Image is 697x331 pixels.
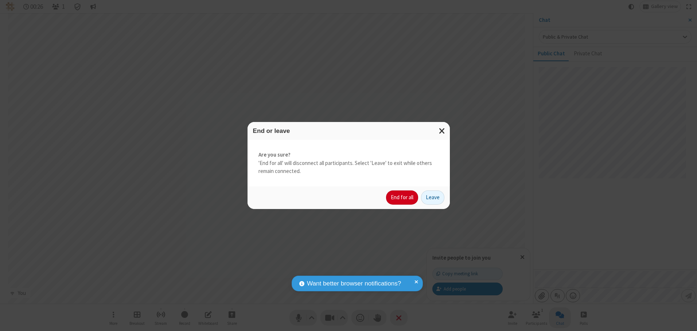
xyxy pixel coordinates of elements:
button: End for all [386,190,418,205]
span: Want better browser notifications? [307,279,401,288]
div: 'End for all' will disconnect all participants. Select 'Leave' to exit while others remain connec... [248,140,450,186]
strong: Are you sure? [258,151,439,159]
button: Close modal [435,122,450,140]
h3: End or leave [253,127,444,134]
button: Leave [421,190,444,205]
